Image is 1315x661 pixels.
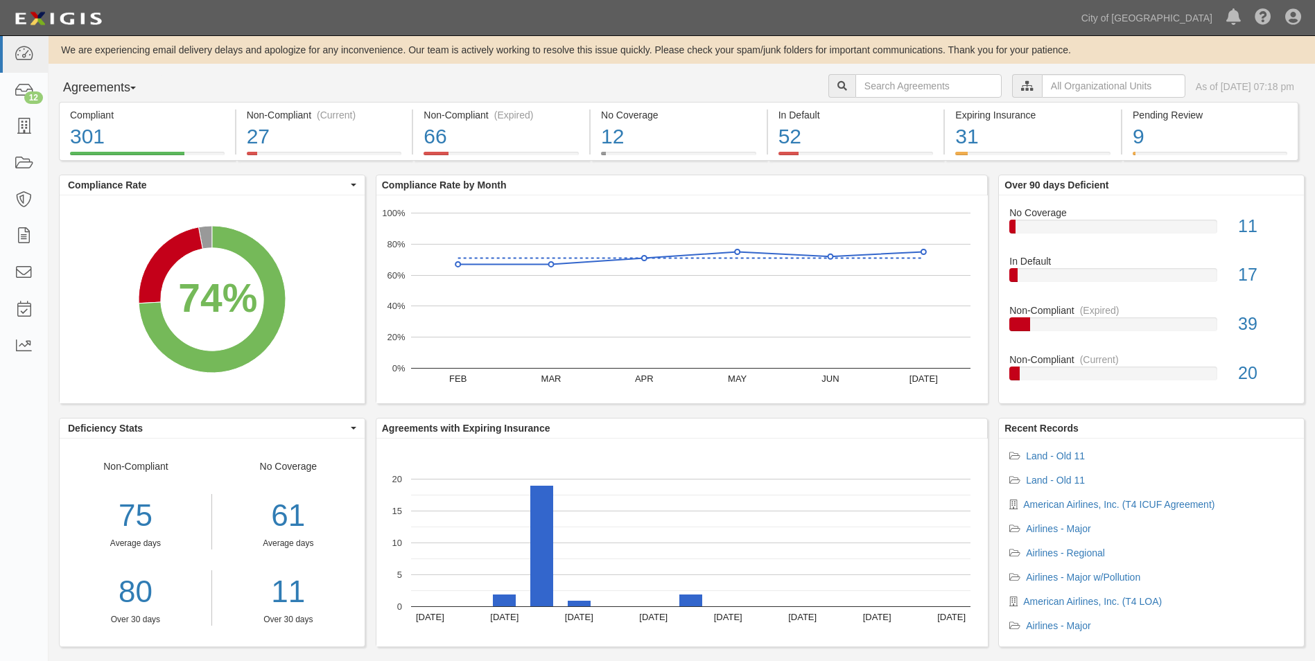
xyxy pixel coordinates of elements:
[392,506,401,516] text: 15
[788,612,817,622] text: [DATE]
[60,494,211,538] div: 75
[1196,80,1294,94] div: As of [DATE] 07:18 pm
[955,108,1111,122] div: Expiring Insurance
[1026,620,1090,631] a: Airlines - Major
[1026,450,1085,461] a: Land - Old 11
[397,570,402,580] text: 5
[376,195,988,403] svg: A chart.
[490,612,519,622] text: [DATE]
[1026,572,1140,583] a: Airlines - Major w/Pollution
[416,612,444,622] text: [DATE]
[999,206,1304,220] div: No Coverage
[494,108,534,122] div: (Expired)
[591,152,767,163] a: No Coverage12
[1009,353,1294,391] a: Non-Compliant(Current)20
[60,614,211,626] div: Over 30 days
[635,373,654,384] text: APR
[68,178,347,192] span: Compliance Rate
[382,208,406,218] text: 100%
[1023,499,1214,510] a: American Airlines, Inc. (T4 ICUF Agreement)
[387,301,405,311] text: 40%
[10,6,106,31] img: logo-5460c22ac91f19d4615b14bd174203de0afe785f0fc80cf4dbbc73dc1793850b.png
[49,43,1315,57] div: We are experiencing email delivery delays and apologize for any inconvenience. Our team is active...
[60,418,365,438] button: Deficiency Stats
[1080,353,1119,367] div: (Current)
[212,459,365,626] div: No Coverage
[397,601,402,612] text: 0
[955,122,1111,152] div: 31
[70,122,225,152] div: 301
[424,122,579,152] div: 66
[855,74,1002,98] input: Search Agreements
[1042,74,1185,98] input: All Organizational Units
[60,459,212,626] div: Non-Compliant
[565,612,593,622] text: [DATE]
[178,270,257,326] div: 74%
[999,353,1304,367] div: Non-Compliant
[24,91,43,104] div: 12
[1009,206,1294,255] a: No Coverage11
[223,538,354,549] div: Average days
[247,122,402,152] div: 27
[387,270,405,280] text: 60%
[1228,312,1304,337] div: 39
[601,122,756,152] div: 12
[60,175,365,195] button: Compliance Rate
[70,108,225,122] div: Compliant
[1009,254,1294,303] a: In Default17
[413,152,589,163] a: Non-Compliant(Expired)66
[376,439,988,646] div: A chart.
[1004,423,1079,434] b: Recent Records
[68,421,347,435] span: Deficiency Stats
[60,538,211,549] div: Average days
[999,254,1304,268] div: In Default
[223,614,354,626] div: Over 30 days
[1023,596,1162,607] a: American Airlines, Inc. (T4 LOA)
[387,332,405,342] text: 20%
[247,108,402,122] div: Non-Compliant (Current)
[601,108,756,122] div: No Coverage
[223,494,354,538] div: 61
[223,570,354,614] a: 11
[392,538,401,548] text: 10
[1228,361,1304,386] div: 20
[1009,303,1294,353] a: Non-Compliant(Expired)39
[1228,263,1304,288] div: 17
[60,570,211,614] a: 80
[317,108,356,122] div: (Current)
[392,363,405,373] text: 0%
[862,612,891,622] text: [DATE]
[768,152,944,163] a: In Default52
[937,612,966,622] text: [DATE]
[1026,547,1105,558] a: Airlines - Regional
[60,195,365,403] svg: A chart.
[1004,179,1108,191] b: Over 90 days Deficient
[1026,475,1085,486] a: Land - Old 11
[424,108,579,122] div: Non-Compliant (Expired)
[909,373,938,384] text: [DATE]
[59,74,163,102] button: Agreements
[945,152,1121,163] a: Expiring Insurance31
[714,612,742,622] text: [DATE]
[236,152,412,163] a: Non-Compliant(Current)27
[59,152,235,163] a: Compliant301
[541,373,561,384] text: MAR
[1080,303,1120,317] div: (Expired)
[449,373,467,384] text: FEB
[1133,108,1287,122] div: Pending Review
[382,423,550,434] b: Agreements with Expiring Insurance
[382,179,507,191] b: Compliance Rate by Month
[1133,122,1287,152] div: 9
[639,612,668,622] text: [DATE]
[1074,4,1219,32] a: City of [GEOGRAPHIC_DATA]
[778,108,934,122] div: In Default
[387,239,405,249] text: 80%
[392,474,401,484] text: 20
[999,303,1304,317] div: Non-Compliant
[1026,523,1090,534] a: Airlines - Major
[1228,214,1304,239] div: 11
